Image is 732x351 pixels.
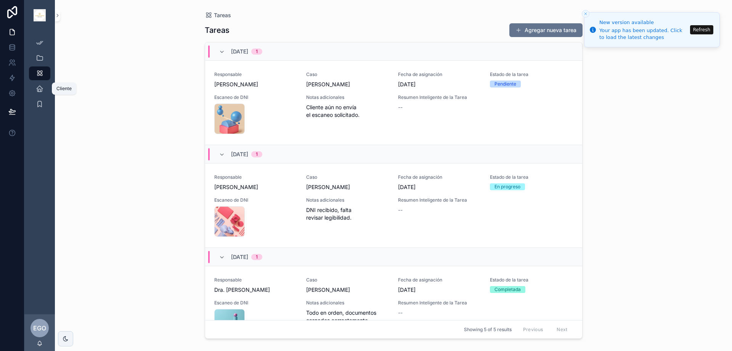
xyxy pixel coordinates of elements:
[306,94,389,100] span: Notas adicionales
[256,254,258,260] div: 1
[398,277,481,283] span: Fecha de asignación
[205,11,231,19] a: Tareas
[33,324,46,333] span: EGO
[205,61,582,145] a: Responsable[PERSON_NAME]Caso[PERSON_NAME]Fecha de asignación[DATE]Estado de la tareaPendienteEsca...
[231,253,248,261] span: [DATE]
[306,183,389,191] span: [PERSON_NAME]
[306,286,389,294] span: [PERSON_NAME]
[494,183,520,190] div: En progreso
[214,183,297,191] span: [PERSON_NAME]
[231,48,248,55] span: [DATE]
[306,71,389,78] span: Caso
[306,104,389,119] span: Cliente aún no envía el escaneo solicitado.
[494,286,521,293] div: Completada
[214,94,297,100] span: Escaneo de DNI
[214,286,297,294] span: Dra. [PERSON_NAME]
[306,81,389,88] span: [PERSON_NAME]
[490,71,573,78] span: Estado de la tarea
[306,309,389,324] span: Todo en orden, documentos cargados correctamente.
[214,174,297,180] span: Responsable
[214,11,231,19] span: Tareas
[306,197,389,203] span: Notas adicionales
[214,197,297,203] span: Escaneo de DNI
[214,277,297,283] span: Responsable
[690,25,713,34] button: Refresh
[306,277,389,283] span: Caso
[214,71,297,78] span: Responsable
[306,206,389,222] span: DNI recibido, falta revisar legibilidad.
[56,86,72,92] div: Cliente
[398,309,403,317] span: --
[490,174,573,180] span: Estado de la tarea
[494,81,516,87] div: Pendiente
[34,9,46,21] img: App logo
[306,174,389,180] span: Caso
[214,300,297,306] span: Escaneo de DNI
[398,81,481,88] span: [DATE]
[306,300,389,306] span: Notas adicionales
[24,31,55,121] div: scrollable content
[205,25,230,36] h1: Tareas
[599,27,688,41] div: Your app has been updated. Click to load the latest changes
[205,266,582,351] a: ResponsableDra. [PERSON_NAME]Caso[PERSON_NAME]Fecha de asignación[DATE]Estado de la tareaCompleta...
[231,150,248,158] span: [DATE]
[398,71,481,78] span: Fecha de asignación
[464,327,512,333] span: Showing 5 of 5 results
[398,183,481,191] span: [DATE]
[398,104,403,111] span: --
[398,94,481,100] span: Resumen Inteligente de la Tarea
[582,10,589,18] button: Close toast
[214,81,297,88] span: [PERSON_NAME]
[398,174,481,180] span: Fecha de asignación
[398,300,481,306] span: Resumen Inteligente de la Tarea
[398,206,403,214] span: --
[256,49,258,55] div: 1
[398,286,481,294] span: [DATE]
[509,23,583,37] button: Agregar nueva tarea
[490,277,573,283] span: Estado de la tarea
[599,19,688,26] div: New version available
[256,151,258,157] div: 1
[398,197,481,203] span: Resumen Inteligente de la Tarea
[205,163,582,248] a: Responsable[PERSON_NAME]Caso[PERSON_NAME]Fecha de asignación[DATE]Estado de la tareaEn progresoEs...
